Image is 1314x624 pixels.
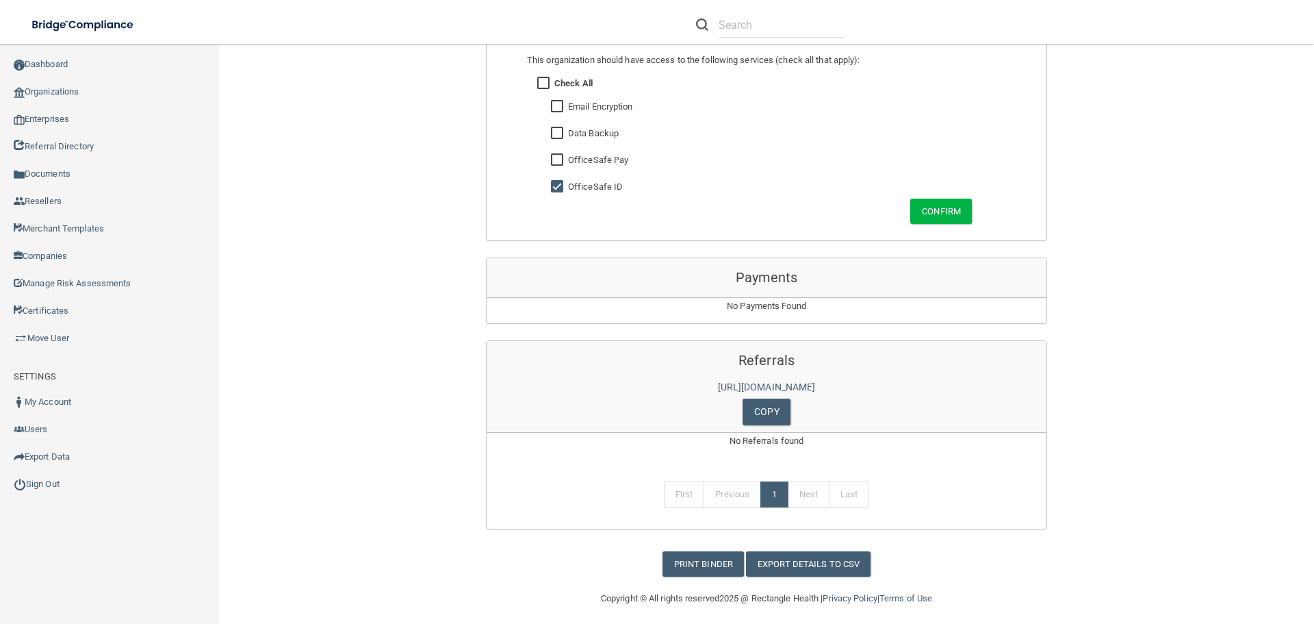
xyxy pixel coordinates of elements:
label: OfficeSafe ID [568,179,623,195]
img: icon-export.b9366987.png [14,451,25,462]
img: organization-icon.f8decf85.png [14,87,25,98]
img: ic_user_dark.df1a06c3.png [14,397,25,408]
label: Email Encryption [568,99,633,115]
div: This organization should have access to the following services (check all that apply): [527,52,1006,68]
a: First [664,482,705,508]
a: Privacy Policy [823,593,877,603]
img: briefcase.64adab9b.png [14,332,27,345]
a: Next [788,482,829,508]
a: Previous [704,482,761,508]
img: icon-users.e205127d.png [14,424,25,435]
img: ic-search.3b580494.png [696,18,708,31]
span: Referrals [738,352,795,369]
div: Payments [487,258,1046,298]
p: No Payments Found [487,298,1046,314]
img: ic_reseller.de258add.png [14,196,25,207]
img: bridge_compliance_login_screen.278c3ca4.svg [21,11,146,39]
input: Search [719,12,844,38]
label: Data Backup [568,125,619,142]
a: [URL][DOMAIN_NAME] [718,382,816,392]
a: Export Details to CSV [746,551,871,577]
a: Last [829,482,869,508]
button: Confirm [910,199,972,224]
div: Copyright © All rights reserved 2025 @ Rectangle Health | | [517,577,1016,621]
a: Terms of Use [879,593,932,603]
img: enterprise.0d942306.png [14,115,25,125]
div: No Referrals found [487,433,1046,466]
a: Copy [743,399,790,425]
a: 1 [760,482,788,508]
img: ic_power_dark.7ecde6b1.png [14,478,26,490]
a: Print Binder [662,551,744,577]
strong: Check All [554,78,593,88]
img: icon-documents.8dae5593.png [14,169,25,180]
label: SETTINGS [14,369,56,385]
label: OfficeSafe Pay [568,152,628,169]
img: ic_dashboard_dark.d01f4a41.png [14,60,25,71]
